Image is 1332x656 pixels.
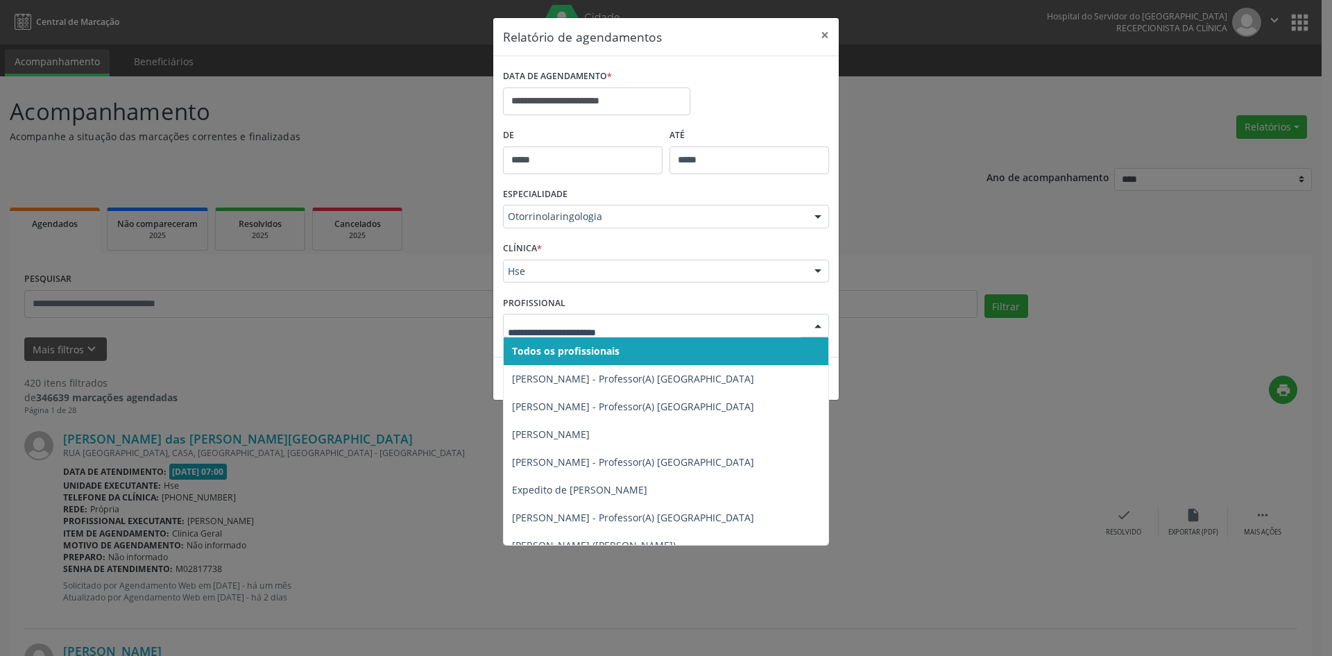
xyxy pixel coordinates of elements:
[512,428,590,441] span: [PERSON_NAME]
[512,400,754,413] span: [PERSON_NAME] - Professor(A) [GEOGRAPHIC_DATA]
[811,18,839,52] button: Close
[512,372,754,385] span: [PERSON_NAME] - Professor(A) [GEOGRAPHIC_DATA]
[669,125,829,146] label: ATÉ
[503,28,662,46] h5: Relatório de agendamentos
[512,483,647,496] span: Expedito de [PERSON_NAME]
[503,184,567,205] label: ESPECIALIDADE
[508,264,801,278] span: Hse
[512,455,754,469] span: [PERSON_NAME] - Professor(A) [GEOGRAPHIC_DATA]
[503,292,565,314] label: PROFISSIONAL
[512,344,620,358] span: Todos os profissionais
[503,125,663,146] label: De
[503,66,612,87] label: DATA DE AGENDAMENTO
[508,210,801,224] span: Otorrinolaringologia
[512,539,676,552] span: [PERSON_NAME] ([PERSON_NAME])
[512,511,754,524] span: [PERSON_NAME] - Professor(A) [GEOGRAPHIC_DATA]
[503,238,542,260] label: CLÍNICA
